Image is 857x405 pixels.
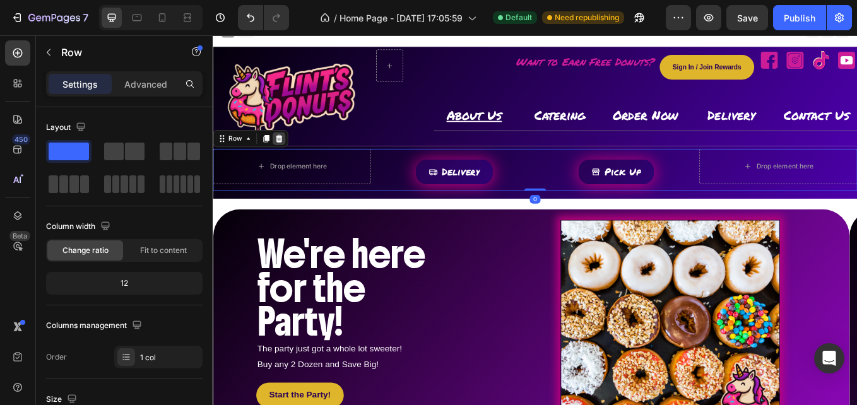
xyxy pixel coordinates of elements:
[52,308,152,365] span: Party!
[671,16,697,42] img: gempages_577048082034721318-8d3302b5-c8e0-4616-96ca-a8eed03acd04.png
[140,245,187,256] span: Fit to content
[581,83,637,103] span: Delivery
[641,16,666,42] img: gempages_577048082034721318-5062bd40-cadb-4eec-ba0e-aefbb74855cd.png
[275,83,340,103] a: About Us
[67,149,134,159] div: Drop element here
[46,119,88,136] div: Layout
[505,12,532,23] span: Default
[702,16,727,42] img: gempages_577048082034721318-c27badfc-3eea-459e-96e3-d2f536f01bc5.png
[46,317,145,334] div: Columns management
[732,16,757,42] img: gempages_577048082034721318-8ace1e1e-1397-4788-a724-9369838e017e.png
[16,115,37,127] div: Row
[639,149,706,159] div: Drop element here
[239,146,329,175] button: <p><span style="font-size:18px;">Delivery</span></p>
[814,343,844,373] div: Open Intercom Messenger
[52,363,222,373] span: The party just got a whole lot sweeter!
[671,83,748,103] span: Contact Us
[52,378,370,396] p: Buy any 2 Dozen and Save Big!
[124,78,167,91] p: Advanced
[269,151,314,168] span: Delivery
[784,11,815,25] div: Publish
[737,13,758,23] span: Save
[9,231,30,241] div: Beta
[430,146,518,175] button: <p><span style="font-size:18px;">Pick Up</span></p>
[372,187,385,197] div: 0
[61,45,168,60] p: Row
[5,5,94,30] button: 7
[46,351,67,363] div: Order
[726,5,768,30] button: Save
[377,83,437,103] span: Catering
[773,5,826,30] button: Publish
[340,11,463,25] span: Home Page - [DATE] 17:05:59
[140,352,199,363] div: 1 col
[460,151,503,168] span: Pick Up
[555,12,619,23] span: Need republishing
[62,245,109,256] span: Change ratio
[213,35,857,405] iframe: Design area
[62,78,98,91] p: Settings
[83,10,88,25] p: 7
[470,83,547,103] span: Order Now
[52,269,179,326] span: for the
[46,218,113,235] div: Column width
[238,5,289,30] div: Undo/Redo
[52,229,249,286] span: We're here
[334,11,337,25] span: /
[49,274,200,292] div: 12
[12,134,30,144] div: 450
